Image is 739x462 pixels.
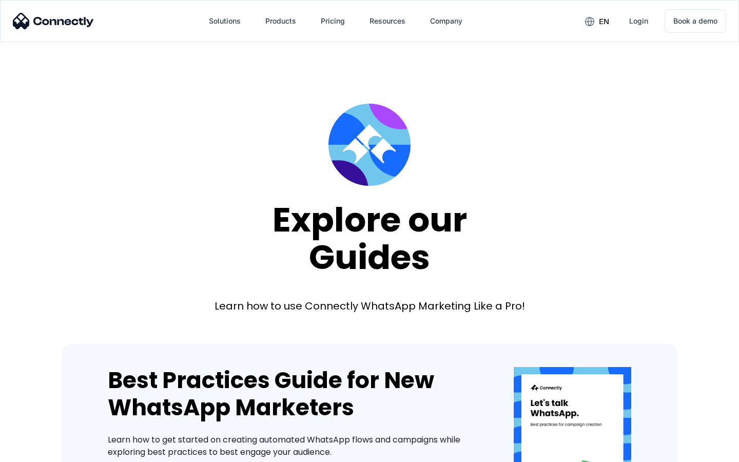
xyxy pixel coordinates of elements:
[430,14,462,28] div: Company
[621,9,656,33] a: Login
[108,434,483,458] div: Learn how to get started on creating automated WhatsApp flows and campaigns while exploring best ...
[265,14,296,28] div: Products
[108,367,483,421] div: Best Practices Guide for New WhatsApp Marketers
[369,14,405,28] div: Resources
[599,14,609,29] div: en
[209,14,241,28] div: Solutions
[665,9,726,33] a: Book a demo
[321,14,345,28] div: Pricing
[313,9,353,33] a: Pricing
[629,14,648,28] div: Login
[273,201,467,276] div: Explore our Guides
[215,299,525,313] div: Learn how to use Connectly WhatsApp Marketing Like a Pro!
[13,13,94,29] img: Connectly Logo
